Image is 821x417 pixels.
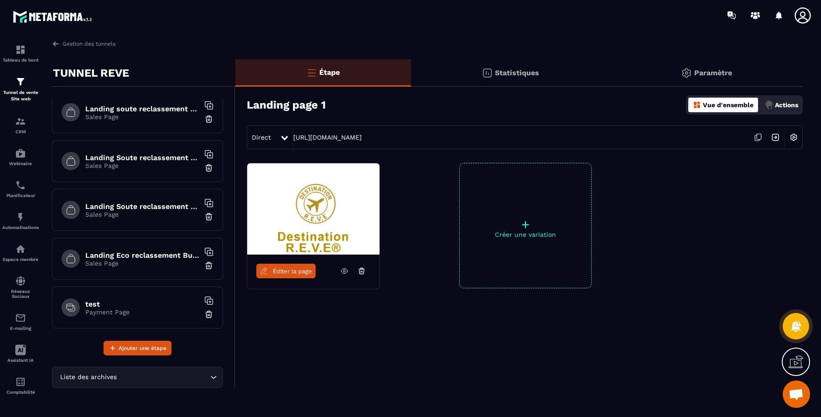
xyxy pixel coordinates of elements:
img: formation [15,116,26,127]
h6: Landing Eco reclassement Business paiement [85,251,199,260]
a: Assistant IA [2,338,39,370]
img: automations [15,212,26,223]
a: social-networksocial-networkRéseaux Sociaux [2,269,39,306]
img: image [247,163,379,255]
span: Direct [252,134,271,141]
p: Payment Page [85,308,199,316]
img: setting-w.858f3a88.svg [785,129,802,146]
h6: Landing Soute reclassement Business paiement [85,202,199,211]
a: formationformationTunnel de vente Site web [2,69,39,109]
img: logo [13,8,95,25]
a: Gestion des tunnels [52,40,115,48]
span: Éditer la page [273,268,312,275]
h6: Landing soute reclassement choix [85,104,199,113]
img: actions.d6e523a2.png [765,101,773,109]
p: Sales Page [85,113,199,120]
p: + [460,218,591,231]
img: trash [204,261,213,270]
a: formationformationCRM [2,109,39,141]
p: Sales Page [85,260,199,267]
p: TUNNEL REVE [53,64,129,82]
p: Sales Page [85,211,199,218]
img: email [15,313,26,323]
img: formation [15,76,26,87]
p: Tunnel de vente Site web [2,89,39,102]
img: social-network [15,276,26,287]
button: Ajouter une étape [104,341,171,355]
a: formationformationTableau de bord [2,37,39,69]
img: arrow-next.bcc2205e.svg [767,129,784,146]
a: accountantaccountantComptabilité [2,370,39,401]
img: trash [204,212,213,221]
span: Ajouter une étape [119,344,166,353]
div: Ouvrir le chat [783,381,810,408]
a: automationsautomationsEspace membre [2,237,39,269]
p: Assistant IA [2,358,39,363]
span: Liste des archives [58,372,119,382]
p: Réseaux Sociaux [2,289,39,299]
img: formation [15,44,26,55]
p: E-mailing [2,326,39,331]
h3: Landing page 1 [247,99,326,111]
p: Espace membre [2,257,39,262]
p: Tableau de bord [2,57,39,63]
p: Vue d'ensemble [703,101,753,109]
a: [URL][DOMAIN_NAME] [293,134,362,141]
a: schedulerschedulerPlanificateur [2,173,39,205]
a: automationsautomationsWebinaire [2,141,39,173]
img: arrow [52,40,60,48]
img: setting-gr.5f69749f.svg [681,68,692,78]
p: Comptabilité [2,390,39,395]
input: Search for option [119,372,208,382]
a: emailemailE-mailing [2,306,39,338]
img: scheduler [15,180,26,191]
h6: test [85,300,199,308]
img: dashboard-orange.40269519.svg [693,101,701,109]
p: Planificateur [2,193,39,198]
a: automationsautomationsAutomatisations [2,205,39,237]
img: automations [15,148,26,159]
p: Créer une variation [460,231,591,238]
img: bars-o.4a397970.svg [306,67,317,78]
p: Étape [319,68,340,77]
img: stats.20deebd0.svg [482,68,493,78]
p: Paramètre [694,68,732,77]
p: Actions [775,101,798,109]
div: Search for option [52,367,223,388]
img: accountant [15,376,26,387]
img: automations [15,244,26,255]
p: Webinaire [2,161,39,166]
h6: Landing Soute reclassement Eco paiement [85,153,199,162]
p: Automatisations [2,225,39,230]
p: Sales Page [85,162,199,169]
p: Statistiques [495,68,539,77]
img: trash [204,310,213,319]
img: trash [204,163,213,172]
a: Éditer la page [256,264,316,278]
img: trash [204,115,213,124]
p: CRM [2,129,39,134]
